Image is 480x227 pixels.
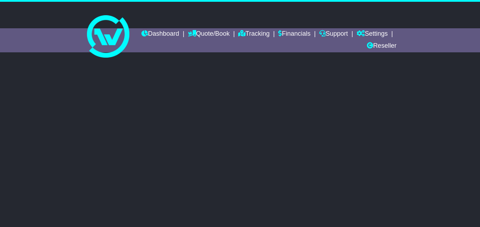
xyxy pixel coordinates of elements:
[357,28,388,40] a: Settings
[238,28,269,40] a: Tracking
[278,28,310,40] a: Financials
[367,40,397,52] a: Reseller
[188,28,230,40] a: Quote/Book
[319,28,348,40] a: Support
[141,28,179,40] a: Dashboard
